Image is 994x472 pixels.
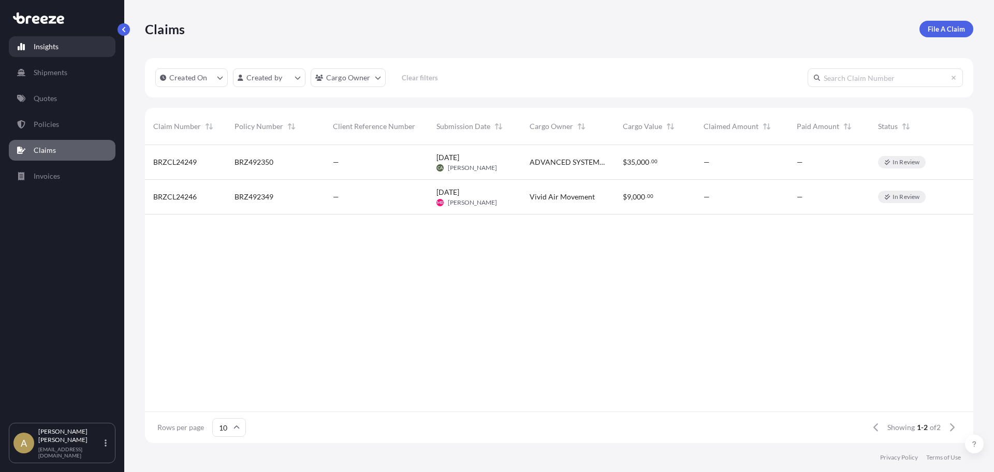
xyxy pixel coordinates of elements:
[153,121,201,132] span: Claim Number
[9,62,115,83] a: Shipments
[880,453,918,462] a: Privacy Policy
[878,121,898,132] span: Status
[34,119,59,130] p: Policies
[651,160,657,163] span: 00
[145,21,185,37] p: Claims
[233,68,305,87] button: createdBy Filter options
[928,24,965,34] p: File A Claim
[157,422,204,433] span: Rows per page
[623,193,627,201] span: $
[919,21,973,37] a: File A Claim
[637,159,649,166] span: 000
[333,192,339,202] span: —
[448,164,497,172] span: [PERSON_NAME]
[900,120,912,133] button: Sort
[704,157,710,167] span: —
[9,114,115,135] a: Policies
[155,68,228,87] button: createdOn Filter options
[21,438,27,448] span: A
[808,68,963,87] input: Search Claim Number
[623,159,627,166] span: $
[530,192,595,202] span: Vivid Air Movement
[627,159,635,166] span: 35
[285,120,298,133] button: Sort
[436,121,490,132] span: Submission Date
[930,422,941,433] span: of 2
[235,157,273,167] span: BRZ492350
[650,160,651,163] span: .
[797,121,839,132] span: Paid Amount
[893,158,919,166] p: In Review
[246,73,283,83] p: Created by
[9,36,115,57] a: Insights
[893,193,919,201] p: In Review
[326,73,371,83] p: Cargo Owner
[635,159,637,166] span: ,
[34,41,59,52] p: Insights
[647,194,653,198] span: 00
[9,166,115,187] a: Invoices
[153,192,197,202] span: BRZCL24246
[664,120,677,133] button: Sort
[169,73,208,83] p: Created On
[333,157,339,167] span: —
[797,192,803,202] span: —
[841,120,854,133] button: Sort
[34,171,60,181] p: Invoices
[926,453,961,462] a: Terms of Use
[633,193,645,201] span: 000
[887,422,915,433] span: Showing
[9,88,115,109] a: Quotes
[235,192,273,202] span: BRZ492349
[575,120,588,133] button: Sort
[34,93,57,104] p: Quotes
[38,427,103,444] p: [PERSON_NAME] [PERSON_NAME]
[333,121,415,132] span: Client Reference Number
[311,68,386,87] button: cargoOwner Filter options
[492,120,505,133] button: Sort
[761,120,773,133] button: Sort
[797,157,803,167] span: —
[391,69,449,86] button: Clear filters
[530,121,573,132] span: Cargo Owner
[437,163,443,173] span: CA
[203,120,215,133] button: Sort
[530,157,606,167] span: ADVANCED SYSTEMS CO
[448,198,497,207] span: [PERSON_NAME]
[627,193,631,201] span: 9
[153,157,197,167] span: BRZCL24249
[9,140,115,161] a: Claims
[917,422,928,433] span: 1-2
[436,152,459,163] span: [DATE]
[437,197,443,208] span: MB
[623,121,662,132] span: Cargo Value
[402,73,438,83] p: Clear filters
[631,193,633,201] span: ,
[704,121,758,132] span: Claimed Amount
[704,192,710,202] span: —
[235,121,283,132] span: Policy Number
[34,67,67,78] p: Shipments
[417,120,430,133] button: Sort
[38,446,103,459] p: [EMAIL_ADDRESS][DOMAIN_NAME]
[34,145,56,155] p: Claims
[646,194,647,198] span: .
[436,187,459,197] span: [DATE]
